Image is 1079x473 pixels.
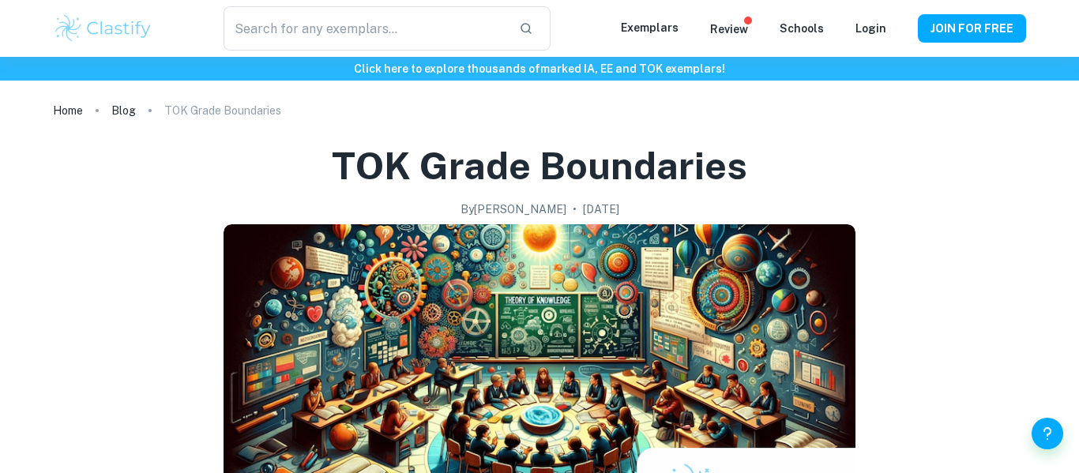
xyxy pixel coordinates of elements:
img: Clastify logo [53,13,153,44]
p: TOK Grade Boundaries [164,102,281,119]
button: Help and Feedback [1032,418,1063,449]
h6: Click here to explore thousands of marked IA, EE and TOK exemplars ! [3,60,1076,77]
a: Home [53,99,83,122]
h2: By [PERSON_NAME] [461,201,566,218]
p: Exemplars [621,19,679,36]
button: JOIN FOR FREE [918,14,1026,43]
p: Review [710,21,748,38]
h1: TOK Grade Boundaries [332,141,747,191]
input: Search for any exemplars... [224,6,506,51]
h2: [DATE] [583,201,619,218]
a: Schools [780,22,824,35]
a: Login [855,22,886,35]
a: Blog [111,99,136,122]
p: • [573,201,577,218]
